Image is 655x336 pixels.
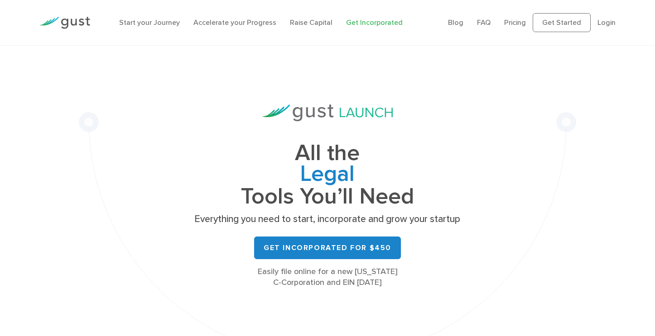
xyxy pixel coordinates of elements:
[192,143,463,207] h1: All the Tools You’ll Need
[193,18,276,27] a: Accelerate your Progress
[346,18,403,27] a: Get Incorporated
[477,18,491,27] a: FAQ
[504,18,526,27] a: Pricing
[254,237,401,259] a: Get Incorporated for $450
[262,104,393,121] img: Gust Launch Logo
[597,18,616,27] a: Login
[448,18,463,27] a: Blog
[119,18,180,27] a: Start your Journey
[533,13,591,32] a: Get Started
[192,164,463,186] span: Legal
[39,17,90,29] img: Gust Logo
[192,266,463,288] div: Easily file online for a new [US_STATE] C-Corporation and EIN [DATE]
[192,213,463,226] p: Everything you need to start, incorporate and grow your startup
[290,18,332,27] a: Raise Capital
